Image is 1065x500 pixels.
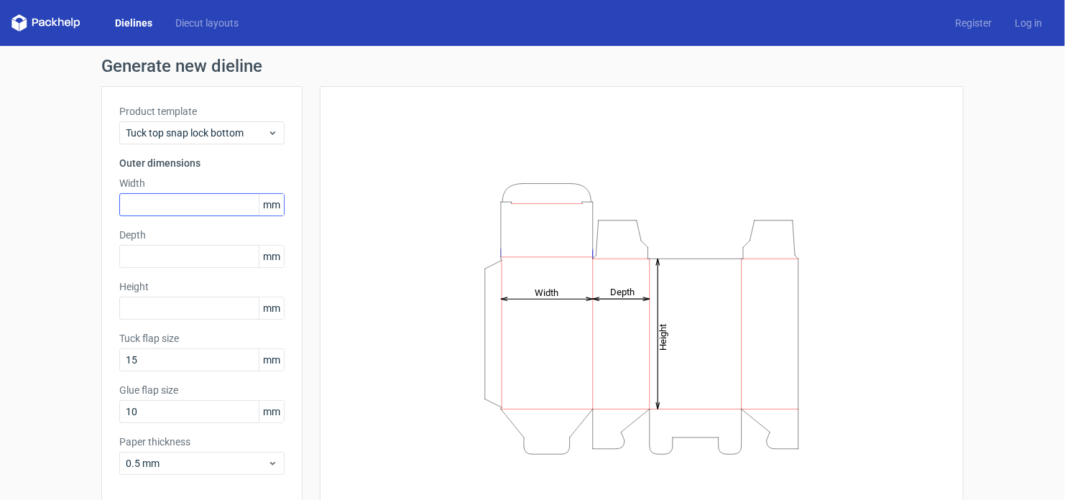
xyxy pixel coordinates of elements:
label: Paper thickness [119,435,285,449]
span: mm [259,194,284,216]
span: mm [259,297,284,319]
span: mm [259,246,284,267]
span: mm [259,401,284,422]
tspan: Height [658,323,668,350]
h1: Generate new dieline [101,57,964,75]
label: Glue flap size [119,383,285,397]
a: Register [944,16,1003,30]
label: Height [119,279,285,294]
a: Diecut layouts [164,16,250,30]
span: 0.5 mm [126,456,267,471]
label: Depth [119,228,285,242]
a: Log in [1003,16,1054,30]
tspan: Depth [610,287,635,297]
h3: Outer dimensions [119,156,285,170]
span: mm [259,349,284,371]
label: Product template [119,104,285,119]
label: Width [119,176,285,190]
tspan: Width [535,287,558,297]
a: Dielines [103,16,164,30]
span: Tuck top snap lock bottom [126,126,267,140]
label: Tuck flap size [119,331,285,346]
